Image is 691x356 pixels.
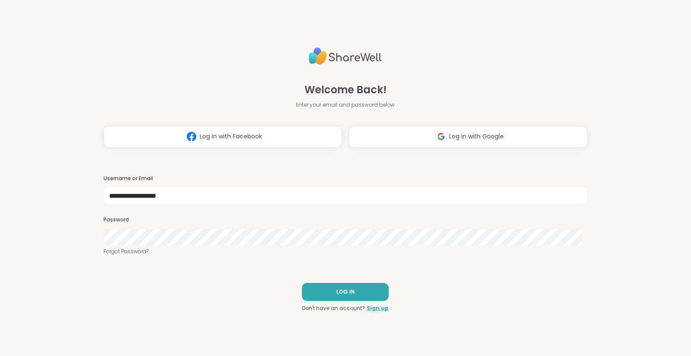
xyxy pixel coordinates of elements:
[200,132,262,141] span: Log in with Facebook
[304,82,387,98] span: Welcome Back!
[302,283,389,301] button: LOG IN
[309,44,382,68] img: ShareWell Logo
[349,126,587,147] button: Log in with Google
[183,129,200,144] img: ShareWell Logomark
[103,126,342,147] button: Log in with Facebook
[336,288,355,296] span: LOG IN
[103,216,587,224] h3: Password
[302,304,365,312] span: Don't have an account?
[433,129,449,144] img: ShareWell Logomark
[296,101,395,109] span: Enter your email and password below
[367,304,389,312] a: Sign up
[103,175,587,182] h3: Username or Email
[449,132,504,141] span: Log in with Google
[103,248,587,255] a: Forgot Password?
